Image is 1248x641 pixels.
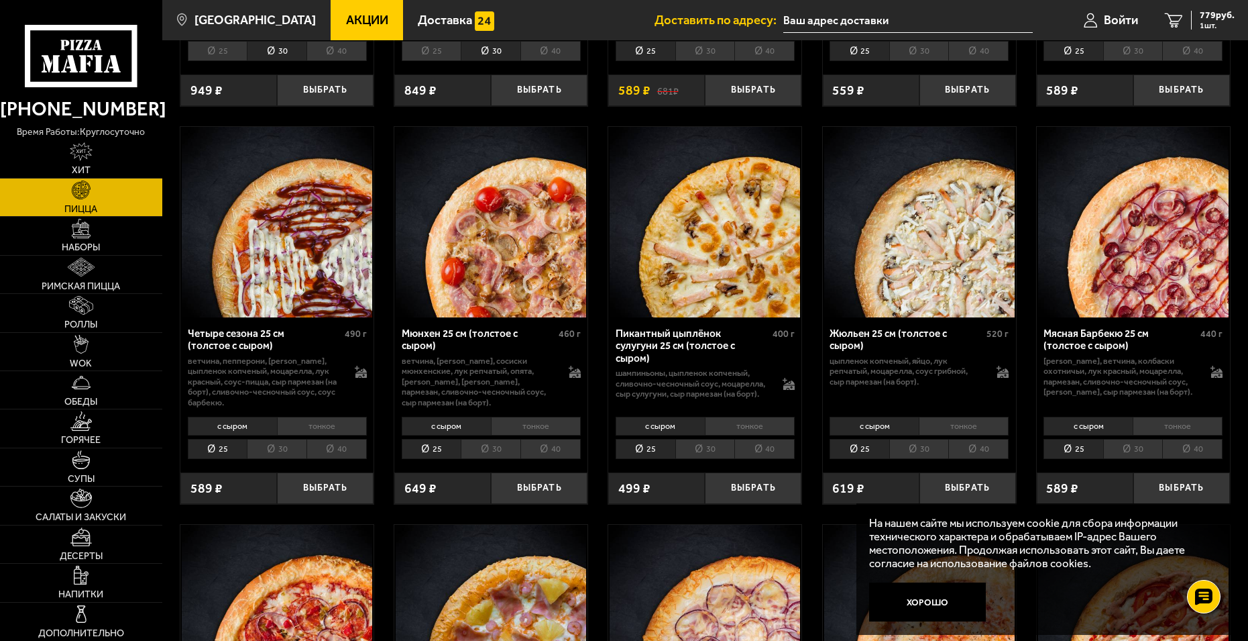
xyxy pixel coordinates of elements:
li: 30 [1103,41,1163,62]
span: Горячее [61,436,101,445]
span: 849 ₽ [404,84,437,97]
li: 30 [461,439,520,460]
img: Мясная Барбекю 25 см (толстое с сыром) [1038,127,1229,317]
li: 30 [675,439,735,460]
li: с сыром [616,417,705,436]
li: 40 [734,41,795,62]
li: 25 [188,439,247,460]
span: Напитки [58,590,103,599]
li: тонкое [491,417,581,436]
button: Выбрать [491,473,587,504]
span: 589 ₽ [1046,482,1078,495]
li: 40 [948,439,1009,460]
span: Супы [68,475,95,484]
span: WOK [70,359,92,368]
li: 40 [520,439,581,460]
span: Пицца [64,205,97,214]
span: 589 ₽ [618,84,650,97]
img: Жюльен 25 см (толстое с сыром) [824,127,1015,317]
li: 30 [247,41,306,62]
li: с сыром [1043,417,1133,436]
li: с сыром [402,417,491,436]
a: Жюльен 25 см (толстое с сыром) [823,127,1016,317]
li: 30 [675,41,735,62]
div: Пикантный цыплёнок сулугуни 25 см (толстое с сыром) [616,328,769,365]
span: Салаты и закуски [36,513,126,522]
img: Пикантный цыплёнок сулугуни 25 см (толстое с сыром) [610,127,800,317]
li: 25 [830,41,889,62]
span: 649 ₽ [404,482,437,495]
span: Роллы [64,320,97,330]
p: ветчина, [PERSON_NAME], сосиски мюнхенские, лук репчатый, опята, [PERSON_NAME], [PERSON_NAME], па... [402,356,555,408]
li: 25 [616,41,675,62]
button: Выбрать [1133,75,1230,106]
span: Доставить по адресу: [655,14,783,27]
button: Выбрать [277,473,374,504]
a: Мясная Барбекю 25 см (толстое с сыром) [1037,127,1230,317]
li: 40 [948,41,1009,62]
span: Акции [346,14,388,27]
li: 40 [734,439,795,460]
li: 40 [306,41,367,62]
span: Доставка [418,14,472,27]
p: ветчина, пепперони, [PERSON_NAME], цыпленок копченый, моцарелла, лук красный, соус-пицца, сыр пар... [188,356,341,408]
a: Пикантный цыплёнок сулугуни 25 см (толстое с сыром) [608,127,801,317]
span: Римская пицца [42,282,120,291]
button: Выбрать [705,75,801,106]
div: Жюльен 25 см (толстое с сыром) [830,328,983,352]
span: 440 г [1200,328,1223,340]
span: 490 г [345,328,367,340]
li: тонкое [1133,417,1223,436]
span: Дополнительно [38,629,124,638]
span: Десерты [60,552,103,561]
span: Обеды [64,397,97,407]
li: 25 [1043,439,1103,460]
span: Хит [72,166,91,175]
span: 949 ₽ [190,84,223,97]
li: тонкое [919,417,1009,436]
p: цыпленок копченый, яйцо, лук репчатый, моцарелла, соус грибной, сыр пармезан (на борт). [830,356,983,387]
span: 619 ₽ [832,482,864,495]
span: 520 г [986,328,1009,340]
li: 25 [1043,41,1103,62]
button: Выбрать [919,473,1016,504]
div: Мюнхен 25 см (толстое с сыром) [402,328,555,352]
li: 30 [889,439,949,460]
img: Мюнхен 25 см (толстое с сыром) [396,127,586,317]
div: Четыре сезона 25 см (толстое с сыром) [188,328,341,352]
li: 25 [188,41,247,62]
li: 40 [520,41,581,62]
button: Выбрать [491,75,587,106]
a: Четыре сезона 25 см (толстое с сыром) [180,127,374,317]
button: Выбрать [277,75,374,106]
span: Войти [1104,14,1138,27]
li: с сыром [830,417,919,436]
span: 559 ₽ [832,84,864,97]
button: Выбрать [705,473,801,504]
span: 499 ₽ [618,482,650,495]
button: Выбрать [919,75,1016,106]
li: 25 [830,439,889,460]
input: Ваш адрес доставки [783,8,1033,33]
li: 30 [1103,439,1163,460]
span: 1 шт. [1200,21,1235,30]
li: 25 [616,439,675,460]
li: 25 [402,439,461,460]
li: 30 [461,41,520,62]
li: 30 [247,439,306,460]
li: 30 [889,41,949,62]
button: Хорошо [869,583,986,622]
li: 40 [306,439,367,460]
li: 25 [402,41,461,62]
img: Четыре сезона 25 см (толстое с сыром) [182,127,372,317]
span: 460 г [559,328,581,340]
li: с сыром [188,417,277,436]
span: Наборы [62,243,100,252]
span: 400 г [773,328,795,340]
span: [GEOGRAPHIC_DATA] [194,14,316,27]
span: 589 ₽ [1046,84,1078,97]
li: 40 [1162,439,1223,460]
p: [PERSON_NAME], ветчина, колбаски охотничьи, лук красный, моцарелла, пармезан, сливочно-чесночный ... [1043,356,1197,397]
p: На нашем сайте мы используем cookie для сбора информации технического характера и обрабатываем IP... [869,516,1210,570]
a: Мюнхен 25 см (толстое с сыром) [394,127,587,317]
